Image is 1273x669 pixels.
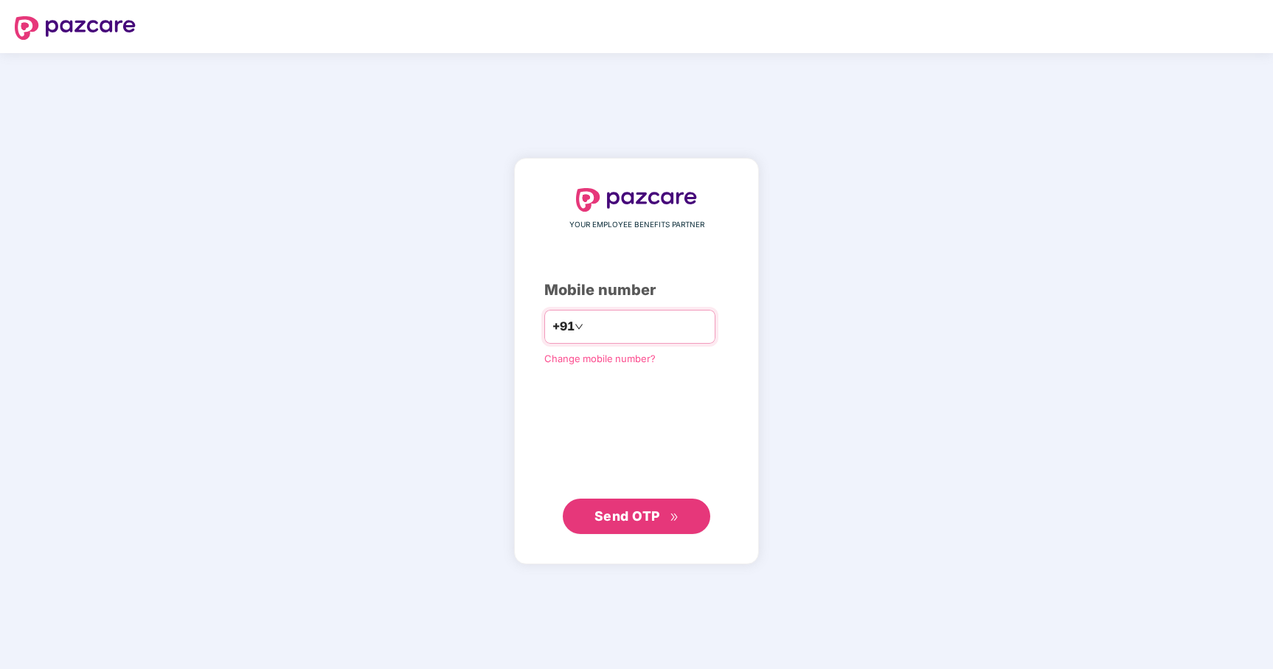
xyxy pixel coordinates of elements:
[670,513,679,522] span: double-right
[575,322,583,331] span: down
[544,353,656,364] a: Change mobile number?
[576,188,697,212] img: logo
[552,317,575,336] span: +91
[563,499,710,534] button: Send OTPdouble-right
[15,16,136,40] img: logo
[569,219,704,231] span: YOUR EMPLOYEE BENEFITS PARTNER
[594,508,660,524] span: Send OTP
[544,279,729,302] div: Mobile number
